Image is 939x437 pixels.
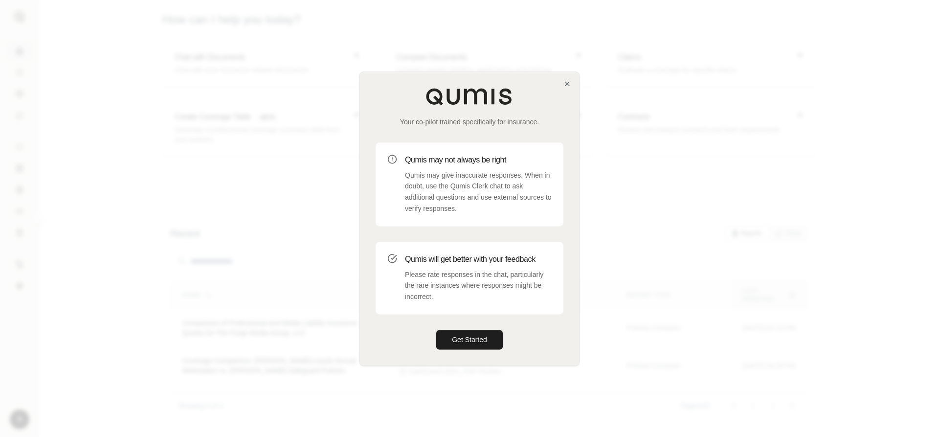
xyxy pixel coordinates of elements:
h3: Qumis may not always be right [405,154,552,166]
p: Qumis may give inaccurate responses. When in doubt, use the Qumis Clerk chat to ask additional qu... [405,170,552,214]
button: Get Started [436,330,503,349]
img: Qumis Logo [425,88,514,105]
h3: Qumis will get better with your feedback [405,253,552,265]
p: Your co-pilot trained specifically for insurance. [376,117,563,127]
p: Please rate responses in the chat, particularly the rare instances where responses might be incor... [405,269,552,302]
